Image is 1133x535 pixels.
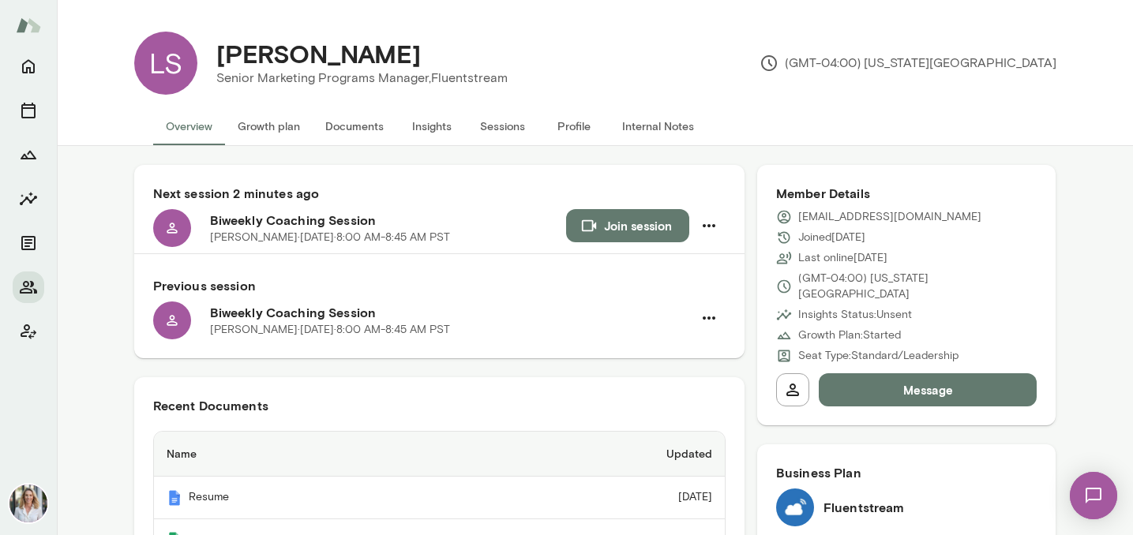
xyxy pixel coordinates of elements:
p: Joined [DATE] [798,230,865,245]
button: Growth plan [225,107,313,145]
h6: Next session 2 minutes ago [153,184,726,203]
img: Jennifer Palazzo [9,484,47,522]
button: Documents [13,227,44,259]
h6: Biweekly Coaching Session [210,303,692,322]
button: Join session [566,209,689,242]
p: (GMT-04:00) [US_STATE][GEOGRAPHIC_DATA] [798,271,1037,302]
button: Growth Plan [13,139,44,170]
p: [PERSON_NAME] · [DATE] · 8:00 AM-8:45 AM PST [210,230,450,245]
h6: Fluentstream [823,498,905,517]
h6: Previous session [153,276,726,295]
h6: Member Details [776,184,1037,203]
img: Mento [16,10,41,40]
th: Resume [154,477,538,519]
button: Insights [396,107,467,145]
div: LS [134,32,197,95]
button: Sessions [13,95,44,126]
button: Home [13,51,44,82]
p: Senior Marketing Programs Manager, Fluentstream [216,69,508,88]
button: Members [13,271,44,303]
p: Seat Type: Standard/Leadership [798,348,959,364]
p: [PERSON_NAME] · [DATE] · 8:00 AM-8:45 AM PST [210,322,450,338]
button: Documents [313,107,396,145]
button: Insights [13,183,44,215]
p: Last online [DATE] [798,250,887,266]
button: Internal Notes [610,107,707,145]
img: Mento [167,490,182,506]
button: Client app [13,316,44,347]
p: [EMAIL_ADDRESS][DOMAIN_NAME] [798,209,981,225]
th: Name [154,432,538,477]
p: Growth Plan: Started [798,327,901,343]
h6: Biweekly Coaching Session [210,211,566,230]
button: Message [819,373,1037,406]
th: Updated [537,432,725,477]
h6: Recent Documents [153,396,726,415]
button: Profile [538,107,610,145]
button: Sessions [467,107,538,145]
h4: [PERSON_NAME] [216,39,421,69]
button: Overview [153,107,225,145]
p: (GMT-04:00) [US_STATE][GEOGRAPHIC_DATA] [760,54,1056,73]
h6: Business Plan [776,463,1037,482]
p: Insights Status: Unsent [798,307,912,323]
td: [DATE] [537,477,725,519]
